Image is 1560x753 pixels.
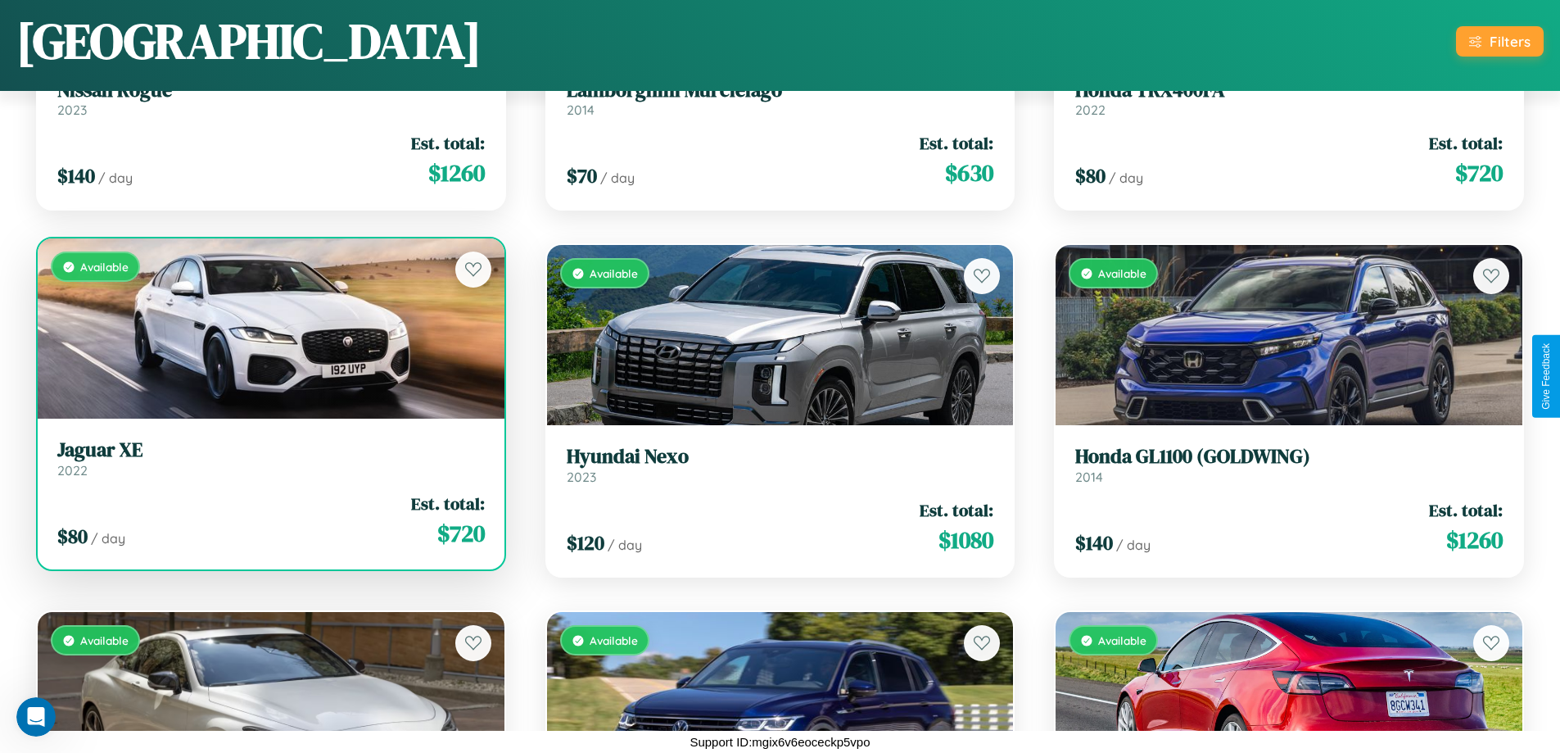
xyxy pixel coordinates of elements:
[1429,498,1503,522] span: Est. total:
[428,156,485,189] span: $ 1260
[57,523,88,550] span: $ 80
[590,633,638,647] span: Available
[920,498,993,522] span: Est. total:
[411,492,485,515] span: Est. total:
[57,162,95,189] span: $ 140
[16,697,56,737] iframe: Intercom live chat
[1109,170,1143,186] span: / day
[1075,445,1503,485] a: Honda GL1100 (GOLDWING)2014
[567,469,596,485] span: 2023
[567,79,994,102] h3: Lamborghini Murcielago
[1540,343,1552,410] div: Give Feedback
[945,156,993,189] span: $ 630
[1098,266,1146,280] span: Available
[600,170,635,186] span: / day
[1455,156,1503,189] span: $ 720
[567,102,595,118] span: 2014
[98,170,133,186] span: / day
[567,445,994,485] a: Hyundai Nexo2023
[567,162,597,189] span: $ 70
[80,633,129,647] span: Available
[57,438,485,462] h3: Jaguar XE
[1075,79,1503,119] a: Honda TRX400FA2022
[57,102,87,118] span: 2023
[57,462,88,479] span: 2022
[567,79,994,119] a: Lamborghini Murcielago2014
[91,530,125,547] span: / day
[57,438,485,479] a: Jaguar XE2022
[1075,469,1103,485] span: 2014
[1116,537,1151,553] span: / day
[1490,33,1531,50] div: Filters
[1075,529,1113,556] span: $ 140
[590,266,638,280] span: Available
[608,537,642,553] span: / day
[567,445,994,469] h3: Hyundai Nexo
[690,731,870,753] p: Support ID: mgix6v6eoceckp5vpo
[1098,633,1146,647] span: Available
[80,260,129,274] span: Available
[567,529,604,556] span: $ 120
[57,79,485,119] a: Nissan Rogue2023
[1456,26,1544,57] button: Filters
[1429,131,1503,155] span: Est. total:
[938,524,993,556] span: $ 1080
[1075,445,1503,469] h3: Honda GL1100 (GOLDWING)
[411,131,485,155] span: Est. total:
[1075,102,1106,118] span: 2022
[16,7,482,75] h1: [GEOGRAPHIC_DATA]
[1075,162,1106,189] span: $ 80
[437,517,485,550] span: $ 720
[1446,524,1503,556] span: $ 1260
[920,131,993,155] span: Est. total:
